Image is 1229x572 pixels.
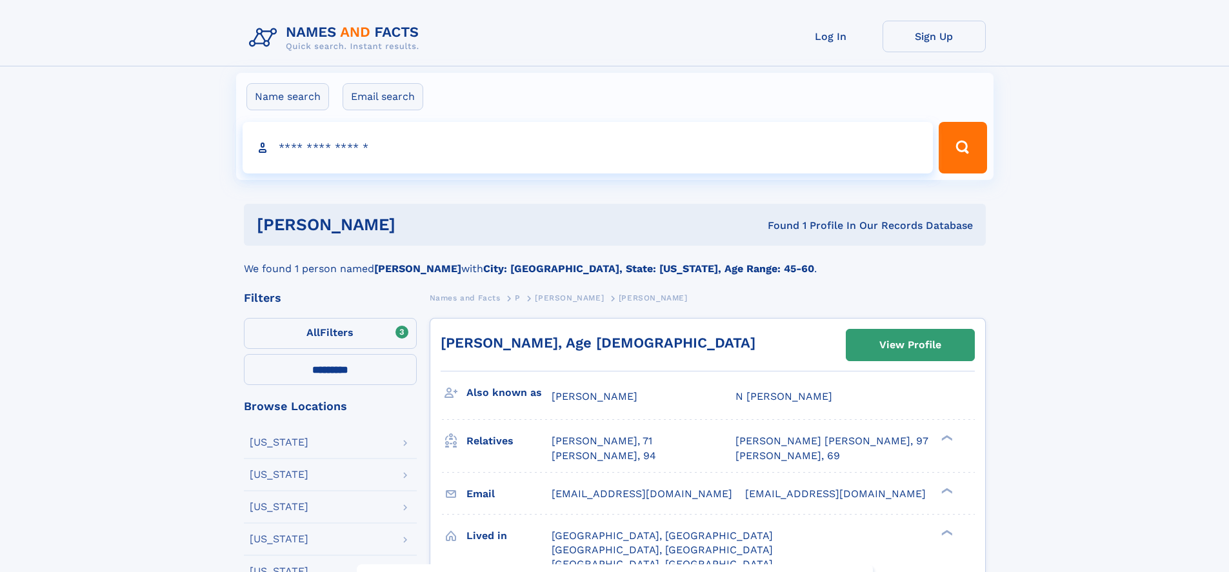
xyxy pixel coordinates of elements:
[466,483,552,505] h3: Email
[250,534,308,544] div: [US_STATE]
[466,430,552,452] h3: Relatives
[879,330,941,360] div: View Profile
[244,21,430,55] img: Logo Names and Facts
[244,292,417,304] div: Filters
[735,449,840,463] a: [PERSON_NAME], 69
[257,217,582,233] h1: [PERSON_NAME]
[938,528,954,537] div: ❯
[552,449,656,463] a: [PERSON_NAME], 94
[483,262,814,275] b: City: [GEOGRAPHIC_DATA], State: [US_STATE], Age Range: 45-60
[846,330,974,360] a: View Profile
[243,122,934,173] input: search input
[552,544,773,556] span: [GEOGRAPHIC_DATA], [GEOGRAPHIC_DATA]
[244,246,986,277] div: We found 1 person named with .
[581,219,973,233] div: Found 1 Profile In Our Records Database
[515,293,521,302] span: P
[535,293,604,302] span: [PERSON_NAME]
[246,83,329,110] label: Name search
[779,21,883,52] a: Log In
[250,437,308,448] div: [US_STATE]
[466,382,552,404] h3: Also known as
[938,434,954,442] div: ❯
[883,21,986,52] a: Sign Up
[250,502,308,512] div: [US_STATE]
[466,525,552,547] h3: Lived in
[735,434,928,448] a: [PERSON_NAME] [PERSON_NAME], 97
[938,486,954,495] div: ❯
[745,488,926,500] span: [EMAIL_ADDRESS][DOMAIN_NAME]
[939,122,986,173] button: Search Button
[515,290,521,306] a: P
[552,390,637,402] span: [PERSON_NAME]
[535,290,604,306] a: [PERSON_NAME]
[552,434,652,448] a: [PERSON_NAME], 71
[306,326,320,339] span: All
[552,488,732,500] span: [EMAIL_ADDRESS][DOMAIN_NAME]
[250,469,308,480] div: [US_STATE]
[441,335,755,351] a: [PERSON_NAME], Age [DEMOGRAPHIC_DATA]
[619,293,688,302] span: [PERSON_NAME]
[552,529,773,542] span: [GEOGRAPHIC_DATA], [GEOGRAPHIC_DATA]
[552,558,773,570] span: [GEOGRAPHIC_DATA], [GEOGRAPHIC_DATA]
[343,83,423,110] label: Email search
[244,400,417,412] div: Browse Locations
[374,262,461,275] b: [PERSON_NAME]
[244,318,417,349] label: Filters
[430,290,501,306] a: Names and Facts
[735,390,832,402] span: N [PERSON_NAME]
